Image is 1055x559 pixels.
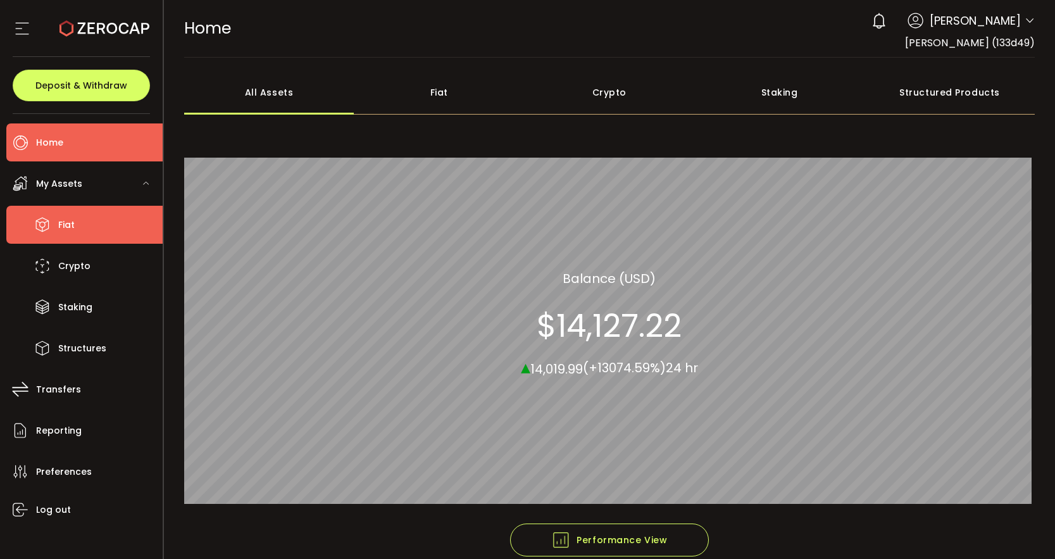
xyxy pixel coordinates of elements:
[36,134,63,152] span: Home
[563,268,656,287] section: Balance (USD)
[36,422,82,440] span: Reporting
[537,306,682,344] section: $14,127.22
[184,70,354,115] div: All Assets
[992,498,1055,559] iframe: Chat Widget
[905,35,1035,50] span: [PERSON_NAME] (133d49)
[58,216,75,234] span: Fiat
[530,360,583,377] span: 14,019.99
[36,463,92,481] span: Preferences
[666,359,698,377] span: 24 hr
[865,70,1035,115] div: Structured Products
[510,524,709,556] button: Performance View
[551,531,667,550] span: Performance View
[36,175,82,193] span: My Assets
[583,359,666,377] span: (+13074.59%)
[36,501,71,519] span: Log out
[58,298,92,317] span: Staking
[521,353,530,380] span: ▴
[184,17,231,39] span: Home
[930,12,1021,29] span: [PERSON_NAME]
[35,81,127,90] span: Deposit & Withdraw
[36,380,81,399] span: Transfers
[58,339,106,358] span: Structures
[354,70,524,115] div: Fiat
[524,70,694,115] div: Crypto
[13,70,150,101] button: Deposit & Withdraw
[58,257,91,275] span: Crypto
[694,70,865,115] div: Staking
